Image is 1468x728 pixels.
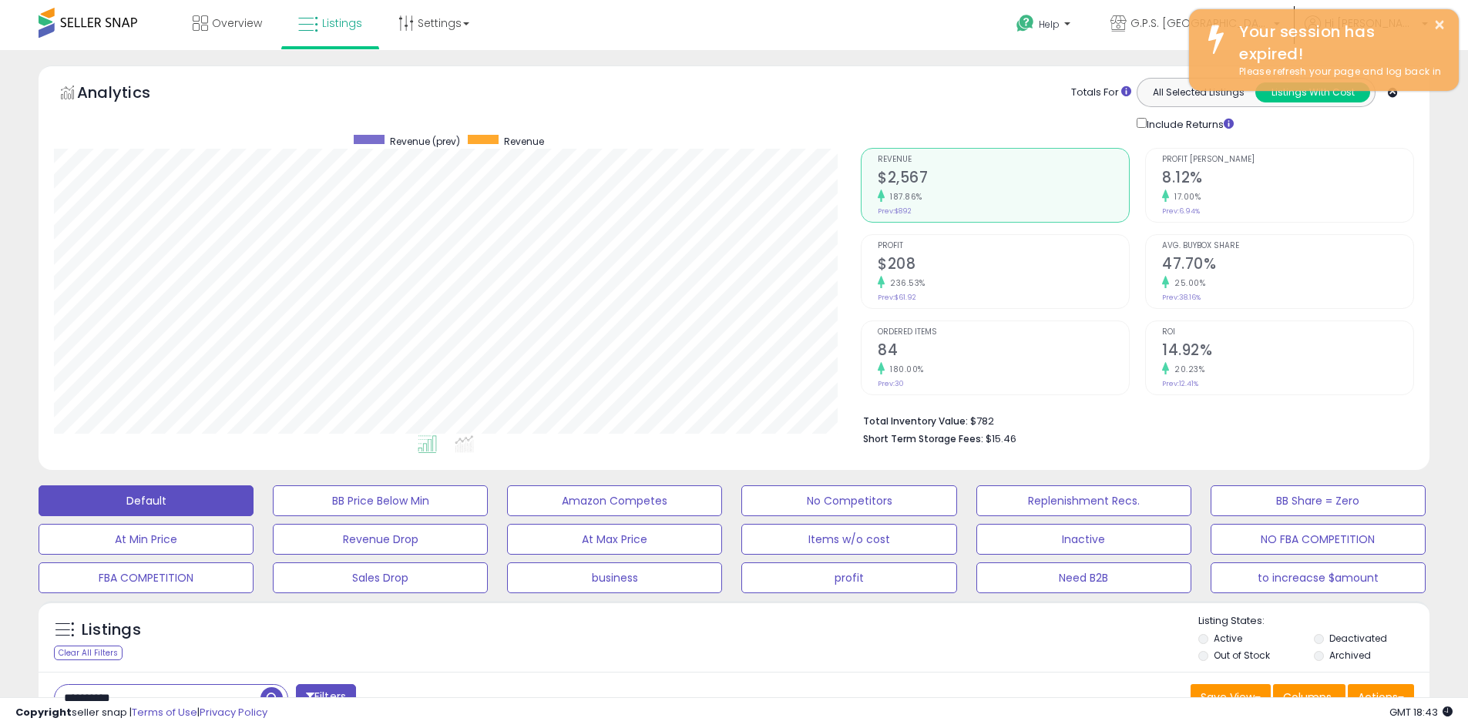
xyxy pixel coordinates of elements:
small: 180.00% [885,364,924,375]
button: Items w/o cost [741,524,956,555]
p: Listing States: [1198,614,1429,629]
span: $15.46 [986,431,1016,446]
h2: 8.12% [1162,169,1413,190]
small: Prev: 30 [878,379,904,388]
button: Amazon Competes [507,485,722,516]
button: Replenishment Recs. [976,485,1191,516]
small: Prev: 12.41% [1162,379,1198,388]
button: BB Price Below Min [273,485,488,516]
span: Avg. Buybox Share [1162,242,1413,250]
h2: 47.70% [1162,255,1413,276]
span: Overview [212,15,262,31]
b: Short Term Storage Fees: [863,432,983,445]
li: $782 [863,411,1402,429]
h2: $208 [878,255,1129,276]
small: Prev: $61.92 [878,293,916,302]
h2: $2,567 [878,169,1129,190]
small: 236.53% [885,277,925,289]
label: Archived [1329,649,1371,662]
button: Listings With Cost [1255,82,1370,102]
button: BB Share = Zero [1211,485,1426,516]
small: Prev: $892 [878,206,912,216]
span: Revenue [504,135,544,148]
div: seller snap | | [15,706,267,720]
b: Total Inventory Value: [863,414,968,428]
span: ROI [1162,328,1413,337]
small: Prev: 38.16% [1162,293,1201,302]
button: profit [741,562,956,593]
button: to increacse $amount [1211,562,1426,593]
button: Columns [1273,684,1345,710]
span: Help [1039,18,1060,31]
button: business [507,562,722,593]
span: Ordered Items [878,328,1129,337]
small: 187.86% [885,191,922,203]
button: No Competitors [741,485,956,516]
span: Columns [1283,689,1332,705]
i: Get Help [1016,14,1035,33]
label: Out of Stock [1214,649,1270,662]
a: Terms of Use [132,705,197,720]
small: 17.00% [1169,191,1201,203]
div: Please refresh your page and log back in [1228,65,1447,79]
span: Revenue (prev) [390,135,460,148]
span: 2025-08-12 18:43 GMT [1389,705,1453,720]
button: NO FBA COMPETITION [1211,524,1426,555]
label: Deactivated [1329,632,1387,645]
div: Clear All Filters [54,646,123,660]
small: Prev: 6.94% [1162,206,1200,216]
a: Help [1004,2,1086,50]
small: 20.23% [1169,364,1204,375]
button: Revenue Drop [273,524,488,555]
button: All Selected Listings [1141,82,1256,102]
button: × [1433,15,1446,35]
strong: Copyright [15,705,72,720]
button: Save View [1191,684,1271,710]
small: 25.00% [1169,277,1205,289]
button: Sales Drop [273,562,488,593]
h5: Listings [82,619,141,641]
a: Privacy Policy [200,705,267,720]
button: Inactive [976,524,1191,555]
label: Active [1214,632,1242,645]
span: G.P.S. [GEOGRAPHIC_DATA] [1130,15,1269,31]
button: Actions [1348,684,1414,710]
span: Profit [PERSON_NAME] [1162,156,1413,164]
h2: 84 [878,341,1129,362]
button: At Min Price [39,524,254,555]
button: FBA COMPETITION [39,562,254,593]
span: Revenue [878,156,1129,164]
button: Need B2B [976,562,1191,593]
span: Listings [322,15,362,31]
h2: 14.92% [1162,341,1413,362]
h5: Analytics [77,82,180,107]
div: Include Returns [1125,115,1252,133]
span: Profit [878,242,1129,250]
button: At Max Price [507,524,722,555]
div: Totals For [1071,86,1131,100]
button: Default [39,485,254,516]
button: Filters [296,684,356,711]
div: Your session has expired! [1228,21,1447,65]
